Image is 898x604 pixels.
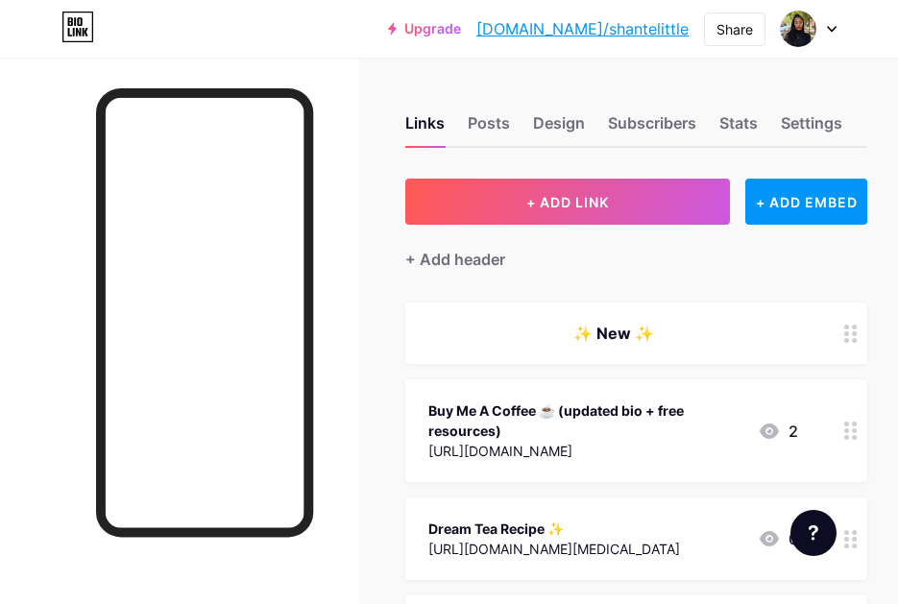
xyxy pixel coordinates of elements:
a: [DOMAIN_NAME]/shantelittle [476,17,689,40]
div: Share [716,19,753,39]
img: shantelittle [780,11,816,47]
button: + ADD LINK [405,179,730,225]
div: Settings [781,111,842,146]
div: Dream Tea Recipe ✨️ [428,519,680,539]
div: ✨️ New ✨️ [428,322,798,345]
div: Buy Me A Coffee ☕ (updated bio + free resources) [428,400,742,441]
div: Design [533,111,585,146]
div: Stats [719,111,758,146]
div: [URL][DOMAIN_NAME] [428,441,742,461]
span: + ADD LINK [526,194,609,210]
div: Posts [468,111,510,146]
div: + ADD EMBED [745,179,867,225]
a: Upgrade [388,21,461,36]
div: 0 [758,527,798,550]
div: + Add header [405,248,505,271]
div: Links [405,111,445,146]
div: 2 [758,420,798,443]
div: Subscribers [608,111,696,146]
div: [URL][DOMAIN_NAME][MEDICAL_DATA] [428,539,680,559]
